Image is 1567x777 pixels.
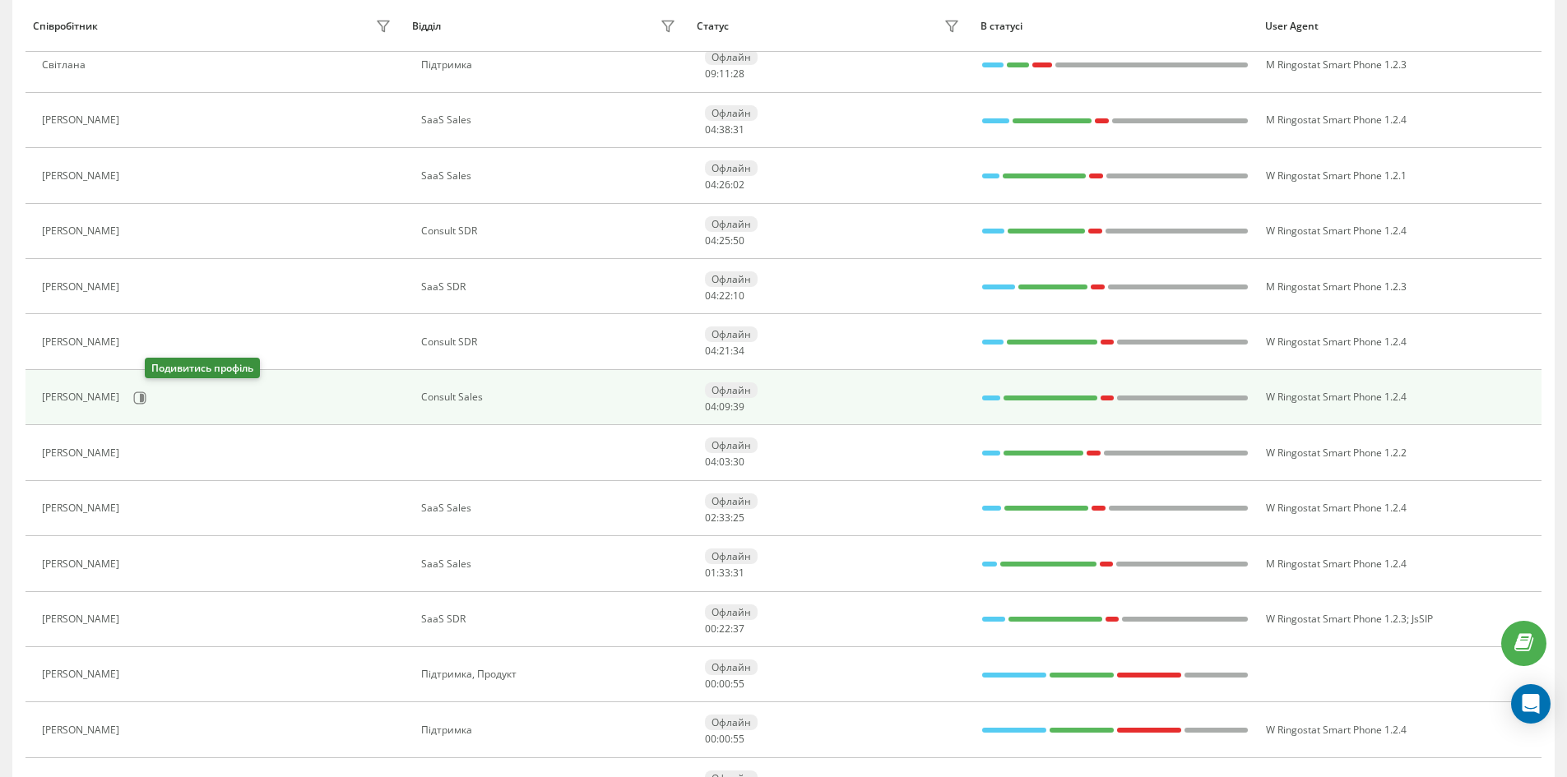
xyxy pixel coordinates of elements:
span: 39 [733,400,744,414]
span: 26 [719,178,730,192]
div: Офлайн [705,715,758,730]
div: : : [705,456,744,468]
div: : : [705,124,744,136]
div: Consult SDR [421,225,680,237]
div: Відділ [412,21,441,32]
div: : : [705,290,744,302]
span: M Ringostat Smart Phone 1.2.3 [1266,280,1407,294]
span: 09 [705,67,716,81]
span: 00 [719,732,730,746]
span: 25 [733,511,744,525]
span: 21 [719,344,730,358]
div: Світлана [42,59,90,71]
div: Офлайн [705,216,758,232]
div: SaaS Sales [421,170,680,182]
span: W Ringostat Smart Phone 1.2.4 [1266,723,1407,737]
div: Офлайн [705,493,758,509]
div: : : [705,345,744,357]
div: User Agent [1265,21,1534,32]
span: 10 [733,289,744,303]
span: 02 [705,511,716,525]
div: Офлайн [705,326,758,342]
div: Офлайн [705,49,758,65]
span: 04 [705,289,716,303]
span: 55 [733,732,744,746]
span: 33 [719,511,730,525]
div: Офлайн [705,160,758,176]
span: W Ringostat Smart Phone 1.2.3 [1266,612,1407,626]
div: В статусі [981,21,1249,32]
div: SaaS Sales [421,114,680,126]
span: 04 [705,123,716,136]
div: : : [705,512,744,524]
span: 04 [705,400,716,414]
div: [PERSON_NAME] [42,558,123,570]
span: 25 [719,234,730,247]
span: 30 [733,455,744,469]
span: 31 [733,123,744,136]
div: Офлайн [705,659,758,675]
span: JsSIP [1412,612,1433,626]
div: SaaS SDR [421,613,680,625]
span: 04 [705,178,716,192]
span: 00 [705,677,716,691]
span: 50 [733,234,744,247]
span: 04 [705,344,716,358]
span: 03 [719,455,730,469]
div: Офлайн [705,437,758,453]
span: 02 [733,178,744,192]
div: Consult SDR [421,336,680,348]
div: [PERSON_NAME] [42,668,123,680]
span: 37 [733,622,744,636]
span: 04 [705,455,716,469]
span: 34 [733,344,744,358]
span: 04 [705,234,716,247]
div: SaaS Sales [421,558,680,570]
span: 31 [733,566,744,580]
div: [PERSON_NAME] [42,336,123,348]
div: [PERSON_NAME] [42,502,123,514]
div: [PERSON_NAME] [42,225,123,237]
div: : : [705,733,744,745]
div: SaaS Sales [421,502,680,514]
div: [PERSON_NAME] [42,391,123,403]
div: Офлайн [705,105,758,121]
div: Підтримка [421,59,680,71]
div: : : [705,68,744,80]
span: 01 [705,566,716,580]
div: : : [705,179,744,191]
div: Співробітник [33,21,98,32]
span: W Ringostat Smart Phone 1.2.2 [1266,446,1407,460]
div: [PERSON_NAME] [42,170,123,182]
span: 22 [719,622,730,636]
div: Офлайн [705,548,758,564]
div: : : [705,678,744,690]
span: 11 [719,67,730,81]
span: M Ringostat Smart Phone 1.2.3 [1266,58,1407,72]
div: [PERSON_NAME] [42,613,123,625]
div: SaaS SDR [421,281,680,293]
div: [PERSON_NAME] [42,281,123,293]
div: Статус [697,21,729,32]
span: M Ringostat Smart Phone 1.2.4 [1266,113,1407,127]
div: [PERSON_NAME] [42,114,123,126]
span: W Ringostat Smart Phone 1.2.4 [1266,224,1407,238]
div: Офлайн [705,382,758,398]
div: Офлайн [705,604,758,620]
span: W Ringostat Smart Phone 1.2.1 [1266,169,1407,183]
div: Офлайн [705,271,758,287]
span: 09 [719,400,730,414]
span: 22 [719,289,730,303]
span: 00 [705,622,716,636]
span: 33 [719,566,730,580]
span: 00 [705,732,716,746]
div: Подивитись профіль [145,358,260,378]
div: : : [705,401,744,413]
span: W Ringostat Smart Phone 1.2.4 [1266,501,1407,515]
span: W Ringostat Smart Phone 1.2.4 [1266,335,1407,349]
div: [PERSON_NAME] [42,724,123,736]
span: 38 [719,123,730,136]
div: [PERSON_NAME] [42,447,123,459]
div: Consult Sales [421,391,680,403]
span: 00 [719,677,730,691]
